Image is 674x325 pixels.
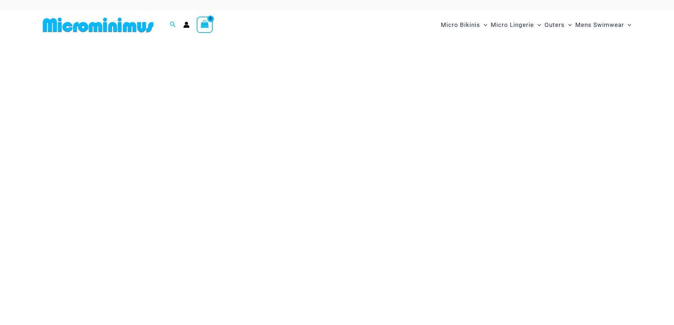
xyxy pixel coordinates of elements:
[197,17,213,33] a: View Shopping Cart, empty
[438,13,634,37] nav: Site Navigation
[565,16,572,34] span: Menu Toggle
[543,14,574,36] a: OutersMenu ToggleMenu Toggle
[441,16,480,34] span: Micro Bikinis
[491,16,534,34] span: Micro Lingerie
[574,14,633,36] a: Mens SwimwearMenu ToggleMenu Toggle
[170,21,176,29] a: Search icon link
[534,16,541,34] span: Menu Toggle
[439,14,489,36] a: Micro BikinisMenu ToggleMenu Toggle
[40,17,156,33] img: MM SHOP LOGO FLAT
[575,16,624,34] span: Mens Swimwear
[489,14,543,36] a: Micro LingerieMenu ToggleMenu Toggle
[624,16,631,34] span: Menu Toggle
[480,16,487,34] span: Menu Toggle
[545,16,565,34] span: Outers
[183,22,190,28] a: Account icon link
